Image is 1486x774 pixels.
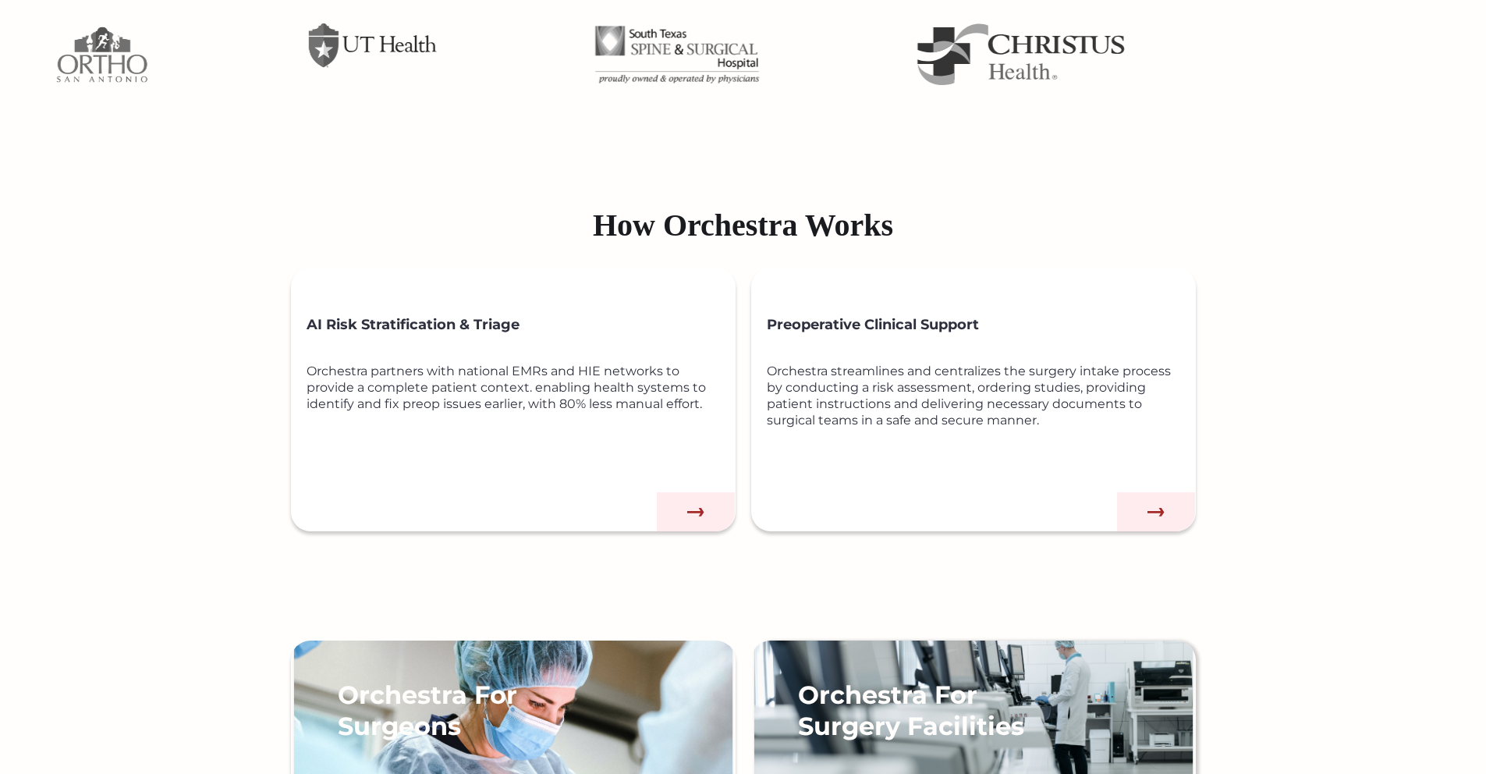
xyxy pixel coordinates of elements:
[767,363,1196,480] div: Orchestra streamlines and centralizes the surgery intake process by conducting a risk assessment,...
[307,363,736,480] div: Orchestra partners with national EMRs and HIE networks to provide a complete patient context. ena...
[291,268,736,531] a: AI Risk Stratification & TriageOrchestra partners with national EMRs and HIE networks to provide ...
[751,268,1196,531] a: Preoperative Clinical SupportOrchestra streamlines and centralizes the surgery intake process by ...
[338,680,583,742] h3: Orchestra For Surgeons
[307,307,736,343] h3: AI Risk Stratification & Triage
[767,307,1196,343] h3: Preoperative Clinical Support
[798,680,1044,742] h3: Orchestra For Surgery Facilities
